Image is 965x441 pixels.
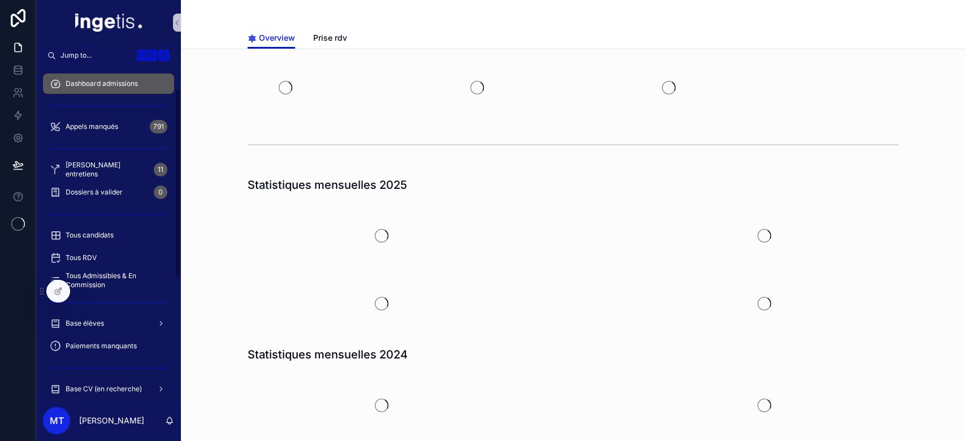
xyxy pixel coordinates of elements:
button: Jump to...CtrlK [43,45,174,66]
a: Overview [248,28,295,49]
span: Dashboard admissions [66,79,138,88]
span: Base CV (en recherche) [66,384,142,394]
span: Base élèves [66,319,104,328]
p: [PERSON_NAME] [79,415,144,426]
div: 11 [154,163,167,176]
span: Tous RDV [66,253,97,262]
a: Paiements manquants [43,336,174,356]
span: [PERSON_NAME] entretiens [66,161,149,179]
span: MT [50,414,64,427]
span: Ctrl [137,50,157,61]
a: Base élèves [43,313,174,334]
a: Base CV (en recherche) [43,379,174,399]
span: Tous Admissibles & En Commission [66,271,163,289]
a: Dashboard admissions [43,73,174,94]
a: Dossiers à valider0 [43,182,174,202]
a: Tous RDV [43,248,174,268]
h1: Statistiques mensuelles 2024 [248,347,408,362]
h1: Statistiques mensuelles 2025 [248,177,407,193]
span: Jump to... [60,51,132,60]
a: Tous Admissibles & En Commission [43,270,174,291]
div: scrollable content [36,66,181,400]
img: App logo [75,14,142,32]
a: [PERSON_NAME] entretiens11 [43,159,174,180]
a: Appels manqués791 [43,116,174,137]
span: Overview [259,32,295,44]
div: 791 [150,120,167,133]
div: 0 [154,185,167,199]
a: Tous candidats [43,225,174,245]
span: Paiements manquants [66,341,137,351]
span: Tous candidats [66,231,114,240]
a: Prise rdv [313,28,347,50]
span: Prise rdv [313,32,347,44]
span: K [159,51,168,60]
span: Dossiers à valider [66,188,123,197]
span: Appels manqués [66,122,118,131]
